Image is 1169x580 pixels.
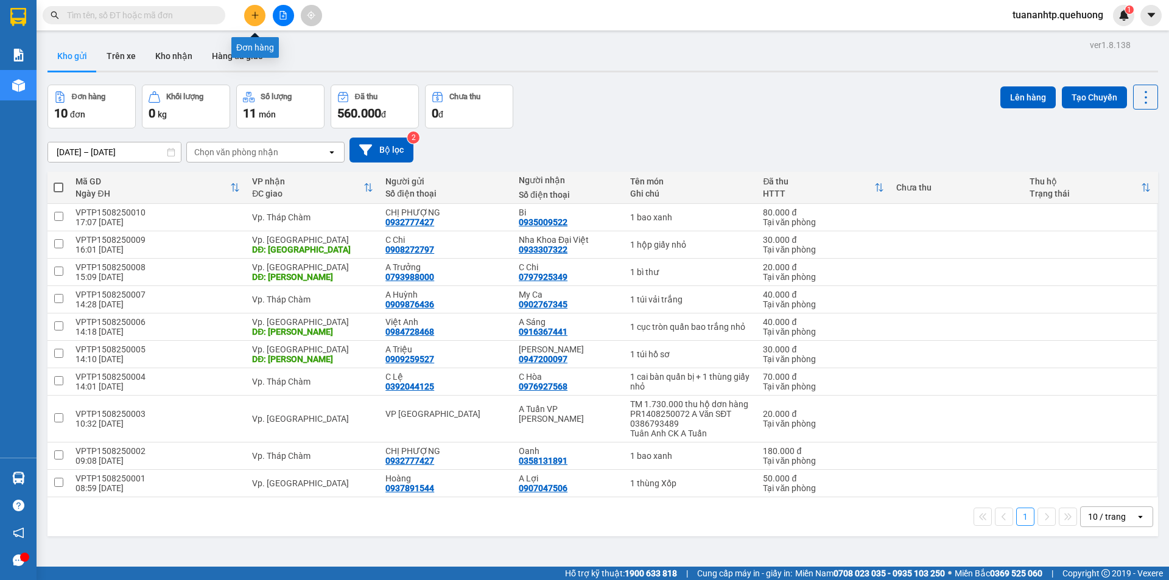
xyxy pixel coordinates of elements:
div: 50.000 đ [763,473,884,483]
div: 0947200097 [519,354,567,364]
div: CHỊ PHƯỢNG [385,446,507,456]
b: An Anh Limousine [15,79,67,136]
span: aim [307,11,315,19]
div: Số lượng [261,93,292,101]
button: aim [301,5,322,26]
div: 0933307322 [519,245,567,254]
div: Tại văn phòng [763,299,884,309]
div: 1 cai bàn quấn bị + 1 thùng giấy nhỏ [630,372,751,391]
div: 0935009522 [519,217,567,227]
svg: open [327,147,337,157]
button: Đơn hàng10đơn [47,85,136,128]
div: VPTP1508250009 [75,235,240,245]
button: plus [244,5,265,26]
span: 11 [243,106,256,121]
span: file-add [279,11,287,19]
div: Việt Anh [385,317,507,327]
div: A Tuấn VP Phan Rang [519,404,617,424]
div: VPTP1508250005 [75,344,240,354]
div: 15:09 [DATE] [75,272,240,282]
div: Bi [519,208,617,217]
div: VPTP1508250008 [75,262,240,272]
button: Chưa thu0đ [425,85,513,128]
div: Ghi chú [630,189,751,198]
div: 70.000 đ [763,372,884,382]
span: search [51,11,59,19]
div: Vp. [GEOGRAPHIC_DATA] [252,262,373,272]
div: 0909876436 [385,299,434,309]
div: 1 hộp giấy nhỏ [630,240,751,250]
div: 0392044125 [385,382,434,391]
button: Đã thu560.000đ [331,85,419,128]
strong: 1900 633 818 [625,568,677,578]
img: icon-new-feature [1118,10,1129,21]
div: 1 bao xanh [630,212,751,222]
div: 14:18 [DATE] [75,327,240,337]
span: notification [13,527,24,539]
div: 0984728468 [385,327,434,337]
div: Tại văn phòng [763,354,884,364]
div: Vp. [GEOGRAPHIC_DATA] [252,414,373,424]
div: Chọn văn phòng nhận [194,146,278,158]
div: Vp. [GEOGRAPHIC_DATA] [252,235,373,245]
div: A Huỳnh [385,290,507,299]
div: Tại văn phòng [763,382,884,391]
span: plus [251,11,259,19]
div: DĐ: Dư Khánh [252,327,373,337]
sup: 1 [1125,5,1134,14]
button: Kho nhận [146,41,202,71]
strong: 0369 525 060 [990,568,1042,578]
div: A Triệu [385,344,507,354]
span: 0 [432,106,438,121]
div: DĐ: Dư Khánh [252,272,373,282]
div: C Chi [385,235,507,245]
div: 09:08 [DATE] [75,456,240,466]
div: Vp. Tháp Chàm [252,295,373,304]
div: Người nhận [519,175,617,185]
span: đ [438,110,443,119]
div: 0932777427 [385,456,434,466]
div: 40.000 đ [763,290,884,299]
img: warehouse-icon [12,79,25,92]
div: A Lợi [519,473,617,483]
button: 1 [1016,508,1034,526]
div: 30.000 đ [763,235,884,245]
div: 1 túi vải trắng [630,295,751,304]
span: Hỗ trợ kỹ thuật: [565,567,677,580]
button: Kho gửi [47,41,97,71]
div: VPTP1508250006 [75,317,240,327]
div: 1 thùng Xốp [630,478,751,488]
div: Vp. [GEOGRAPHIC_DATA] [252,478,373,488]
div: Tại văn phòng [763,327,884,337]
div: VP Tân Phú [385,409,507,419]
div: My Ca [519,290,617,299]
div: 10:32 [DATE] [75,419,240,428]
span: Miền Bắc [955,567,1042,580]
th: Toggle SortBy [1023,172,1157,204]
span: ⚪️ [948,571,952,576]
div: 180.000 đ [763,446,884,456]
span: copyright [1101,569,1110,578]
div: Vp. Tháp Chàm [252,451,373,461]
div: Tại văn phòng [763,456,884,466]
div: Vp. [GEOGRAPHIC_DATA] [252,317,373,327]
input: Select a date range. [48,142,181,162]
div: Đã thu [355,93,377,101]
button: file-add [273,5,294,26]
button: Tạo Chuyến [1062,86,1127,108]
div: 0932777427 [385,217,434,227]
div: ĐC giao [252,189,363,198]
div: 1 bì thư [630,267,751,277]
div: 1 bao xanh [630,451,751,461]
div: Người gửi [385,176,507,186]
div: A Sáng [519,317,617,327]
input: Tìm tên, số ĐT hoặc mã đơn [67,9,211,22]
div: VPTP1508250010 [75,208,240,217]
div: 20.000 đ [763,262,884,272]
div: 0797925349 [519,272,567,282]
span: Miền Nam [795,567,945,580]
div: ver 1.8.138 [1090,38,1131,52]
span: message [13,554,24,566]
button: Hàng đã giao [202,41,273,71]
div: Tại văn phòng [763,419,884,428]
